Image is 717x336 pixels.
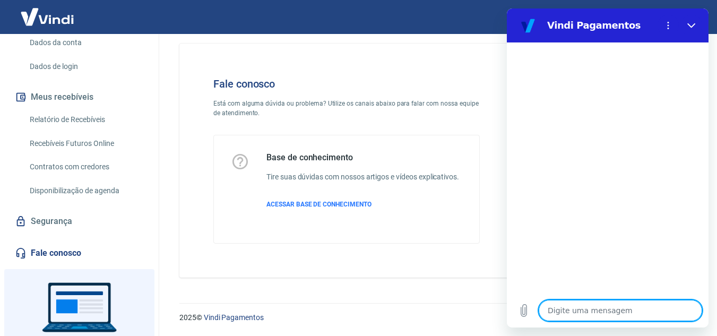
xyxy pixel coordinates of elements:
a: Fale conosco [13,242,146,265]
a: Vindi Pagamentos [204,313,264,322]
button: Meus recebíveis [13,85,146,109]
span: ACESSAR BASE DE CONHECIMENTO [266,201,372,208]
a: Disponibilização de agenda [25,180,146,202]
a: Dados da conta [25,32,146,54]
a: Contratos com credores [25,156,146,178]
h5: Base de conhecimento [266,152,459,163]
p: 2025 © [179,312,692,323]
iframe: Janela de mensagens [507,8,709,328]
a: Dados de login [25,56,146,77]
a: Recebíveis Futuros Online [25,133,146,154]
img: Fale conosco [505,61,667,202]
button: Sair [666,7,704,27]
img: Vindi [13,1,82,33]
h4: Fale conosco [213,77,480,90]
a: ACESSAR BASE DE CONHECIMENTO [266,200,459,209]
p: Está com alguma dúvida ou problema? Utilize os canais abaixo para falar com nossa equipe de atend... [213,99,480,118]
h6: Tire suas dúvidas com nossos artigos e vídeos explicativos. [266,171,459,183]
a: Relatório de Recebíveis [25,109,146,131]
a: Segurança [13,210,146,233]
